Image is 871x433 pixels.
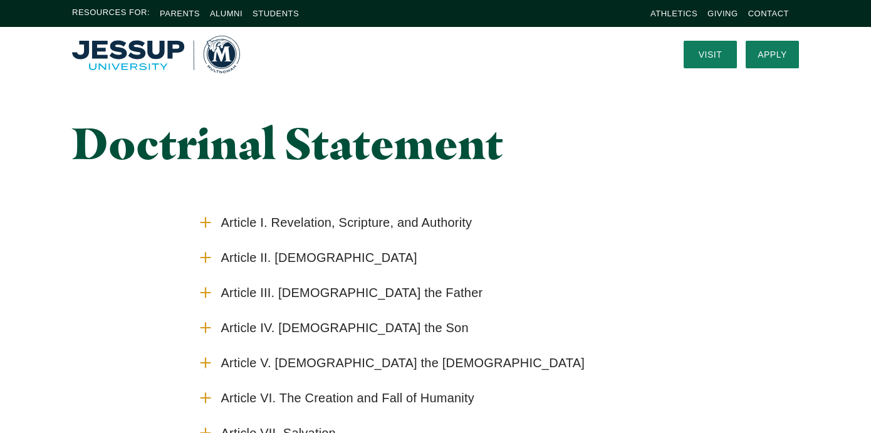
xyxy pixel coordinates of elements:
[221,355,585,371] span: Article V. [DEMOGRAPHIC_DATA] the [DEMOGRAPHIC_DATA]
[72,119,549,167] h1: Doctrinal Statement
[72,6,150,21] span: Resources For:
[160,9,200,18] a: Parents
[253,9,299,18] a: Students
[221,285,483,301] span: Article III. [DEMOGRAPHIC_DATA] the Father
[72,36,240,73] img: Multnomah University Logo
[748,9,789,18] a: Contact
[72,36,240,73] a: Home
[650,9,697,18] a: Athletics
[707,9,738,18] a: Giving
[221,250,417,266] span: Article II. [DEMOGRAPHIC_DATA]
[746,41,799,68] a: Apply
[221,320,469,336] span: Article IV. [DEMOGRAPHIC_DATA] the Son
[684,41,737,68] a: Visit
[221,215,472,231] span: Article I. Revelation, Scripture, and Authority
[210,9,243,18] a: Alumni
[221,390,474,406] span: Article VI. The Creation and Fall of Humanity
